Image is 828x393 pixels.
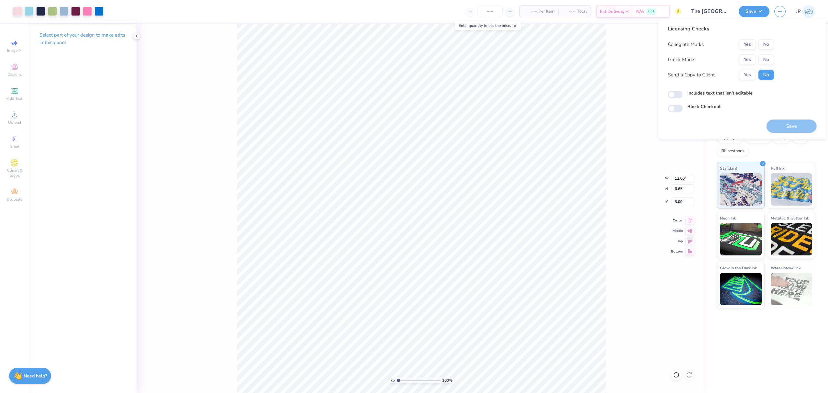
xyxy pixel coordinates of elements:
img: John Paul Torres [802,5,815,18]
span: Top [671,239,683,243]
span: Per Item [539,8,554,15]
span: Bottom [671,249,683,254]
span: Center [671,218,683,223]
label: Block Checkout [687,104,721,110]
img: Water based Ink [771,273,812,305]
p: Select part of your design to make edits in this panel [39,31,126,46]
span: Neon Ink [720,215,736,221]
div: Collegiate Marks [668,41,704,48]
div: Send a Copy to Client [668,71,715,79]
span: Upload [8,120,21,125]
span: Decorate [7,197,22,202]
span: – – [524,8,537,15]
span: 100 % [442,377,452,383]
div: Greek Marks [668,56,695,63]
a: JP [796,5,815,18]
span: Est. Delivery [600,8,625,15]
input: – – [477,6,503,17]
button: Yes [739,54,756,65]
img: Neon Ink [720,223,762,255]
span: FREE [648,9,655,14]
span: Designs [7,72,22,77]
div: Licensing Checks [668,25,774,33]
span: Add Text [7,96,22,101]
span: Middle [671,229,683,233]
span: Clipart & logos [3,168,26,178]
span: Greek [10,144,20,149]
label: Includes text that isn't editable [687,90,753,96]
span: Image AI [7,48,22,53]
span: Water based Ink [771,264,801,271]
button: No [758,70,774,80]
span: Puff Ink [771,165,784,172]
span: Glow in the Dark Ink [720,264,757,271]
button: Yes [739,70,756,80]
strong: Need help? [24,373,47,379]
img: Standard [720,173,762,206]
button: Save [739,6,769,17]
img: Glow in the Dark Ink [720,273,762,305]
span: Total [577,8,587,15]
button: No [758,54,774,65]
img: Metallic & Glitter Ink [771,223,812,255]
span: Standard [720,165,737,172]
input: Untitled Design [686,5,734,18]
span: Metallic & Glitter Ink [771,215,809,221]
span: N/A [636,8,644,15]
button: No [758,39,774,50]
div: Rhinestones [717,146,748,156]
div: Enter quantity to see the price. [455,21,521,30]
button: Yes [739,39,756,50]
span: – – [562,8,575,15]
span: JP [796,8,801,15]
img: Puff Ink [771,173,812,206]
